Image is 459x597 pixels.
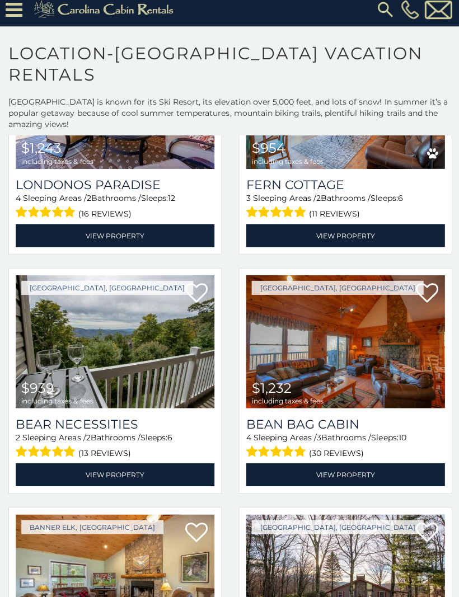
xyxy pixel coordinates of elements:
[16,177,214,192] a: Londonos Paradise
[16,274,214,407] img: Bear Necessities
[396,192,401,203] span: 6
[245,415,443,430] a: Bean Bag Cabin
[251,139,284,156] span: $954
[21,396,93,403] span: including taxes & fees
[86,431,90,441] span: 2
[16,430,214,459] div: Sleeping Areas / Bathrooms / Sleeps:
[251,280,422,294] a: [GEOGRAPHIC_DATA], [GEOGRAPHIC_DATA]
[245,274,443,407] img: Bean Bag Cabin
[16,192,21,203] span: 4
[21,378,54,394] span: $939
[251,157,322,164] span: including taxes & fees
[245,192,250,203] span: 3
[308,444,363,459] span: (30 reviews)
[185,519,207,543] a: Add to favorites
[78,444,131,459] span: (13 reviews)
[251,518,422,532] a: [GEOGRAPHIC_DATA], [GEOGRAPHIC_DATA]
[16,431,20,441] span: 2
[21,157,93,164] span: including taxes & fees
[414,519,437,543] a: Add to favorites
[16,223,214,246] a: View Property
[414,281,437,304] a: Add to favorites
[245,274,443,407] a: Bean Bag Cabin $1,232 including taxes & fees
[245,192,443,220] div: Sleeping Areas / Bathrooms / Sleeps:
[245,430,443,459] div: Sleeping Areas / Bathrooms / Sleeps:
[21,139,62,156] span: $1,243
[21,518,163,532] a: Banner Elk, [GEOGRAPHIC_DATA]
[245,431,250,441] span: 4
[78,206,132,220] span: (16 reviews)
[245,177,443,192] a: Fern Cottage
[185,281,207,304] a: Add to favorites
[397,431,405,441] span: 10
[16,462,214,485] a: View Property
[86,192,91,203] span: 2
[315,192,320,203] span: 2
[16,415,214,430] a: Bear Necessities
[21,280,193,294] a: [GEOGRAPHIC_DATA], [GEOGRAPHIC_DATA]
[245,462,443,485] a: View Property
[16,274,214,407] a: Bear Necessities $939 including taxes & fees
[16,192,214,220] div: Sleeping Areas / Bathrooms / Sleeps:
[308,206,359,220] span: (11 reviews)
[245,223,443,246] a: View Property
[316,431,320,441] span: 3
[251,378,291,394] span: $1,232
[167,192,175,203] span: 12
[167,431,172,441] span: 6
[251,396,322,403] span: including taxes & fees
